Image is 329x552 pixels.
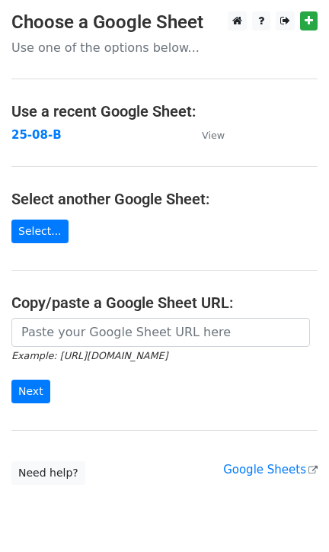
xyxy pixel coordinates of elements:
a: View [187,128,225,142]
h4: Select another Google Sheet: [11,190,318,208]
small: View [202,130,225,141]
p: Use one of the options below... [11,40,318,56]
small: Example: [URL][DOMAIN_NAME] [11,350,168,361]
input: Paste your Google Sheet URL here [11,318,310,347]
a: Select... [11,220,69,243]
a: 25-08-B [11,128,62,142]
h4: Copy/paste a Google Sheet URL: [11,294,318,312]
a: Google Sheets [223,463,318,477]
a: Need help? [11,461,85,485]
h4: Use a recent Google Sheet: [11,102,318,120]
input: Next [11,380,50,403]
h3: Choose a Google Sheet [11,11,318,34]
